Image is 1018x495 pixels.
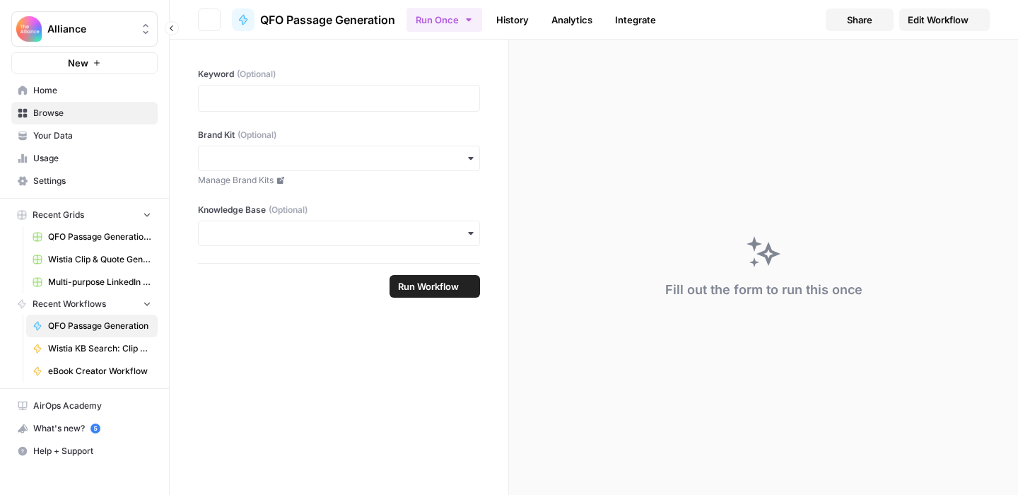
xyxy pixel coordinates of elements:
[26,226,158,248] a: QFO Passage Generation Grid (PMA)
[11,204,158,226] button: Recent Grids
[11,395,158,417] a: AirOps Academy
[26,315,158,337] a: QFO Passage Generation
[33,298,106,310] span: Recent Workflows
[198,68,480,81] label: Keyword
[899,8,990,31] a: Edit Workflow
[12,418,157,439] div: What's new?
[908,13,969,27] span: Edit Workflow
[406,8,482,32] button: Run Once
[33,445,151,458] span: Help + Support
[11,170,158,192] a: Settings
[11,124,158,147] a: Your Data
[26,248,158,271] a: Wistia Clip & Quote Generator
[269,204,308,216] span: (Optional)
[198,174,480,187] a: Manage Brand Kits
[16,16,42,42] img: Alliance Logo
[198,129,480,141] label: Brand Kit
[26,360,158,383] a: eBook Creator Workflow
[11,79,158,102] a: Home
[11,293,158,315] button: Recent Workflows
[665,280,862,300] div: Fill out the form to run this once
[48,320,151,332] span: QFO Passage Generation
[198,204,480,216] label: Knowledge Base
[33,129,151,142] span: Your Data
[11,440,158,462] button: Help + Support
[47,22,133,36] span: Alliance
[232,8,395,31] a: QFO Passage Generation
[68,56,88,70] span: New
[543,8,601,31] a: Analytics
[33,84,151,97] span: Home
[237,68,276,81] span: (Optional)
[90,424,100,433] a: 5
[93,425,97,432] text: 5
[33,175,151,187] span: Settings
[11,417,158,440] button: What's new? 5
[48,365,151,378] span: eBook Creator Workflow
[11,147,158,170] a: Usage
[390,275,480,298] button: Run Workflow
[260,11,395,28] span: QFO Passage Generation
[398,279,459,293] span: Run Workflow
[48,276,151,289] span: Multi-purpose LinkedIn Workflow Grid
[26,271,158,293] a: Multi-purpose LinkedIn Workflow Grid
[847,13,872,27] span: Share
[488,8,537,31] a: History
[607,8,665,31] a: Integrate
[238,129,276,141] span: (Optional)
[11,11,158,47] button: Workspace: Alliance
[826,8,894,31] button: Share
[33,152,151,165] span: Usage
[33,400,151,412] span: AirOps Academy
[11,52,158,74] button: New
[48,231,151,243] span: QFO Passage Generation Grid (PMA)
[33,107,151,120] span: Browse
[48,253,151,266] span: Wistia Clip & Quote Generator
[26,337,158,360] a: Wistia KB Search: Clip & Takeaway Generator
[11,102,158,124] a: Browse
[48,342,151,355] span: Wistia KB Search: Clip & Takeaway Generator
[33,209,84,221] span: Recent Grids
